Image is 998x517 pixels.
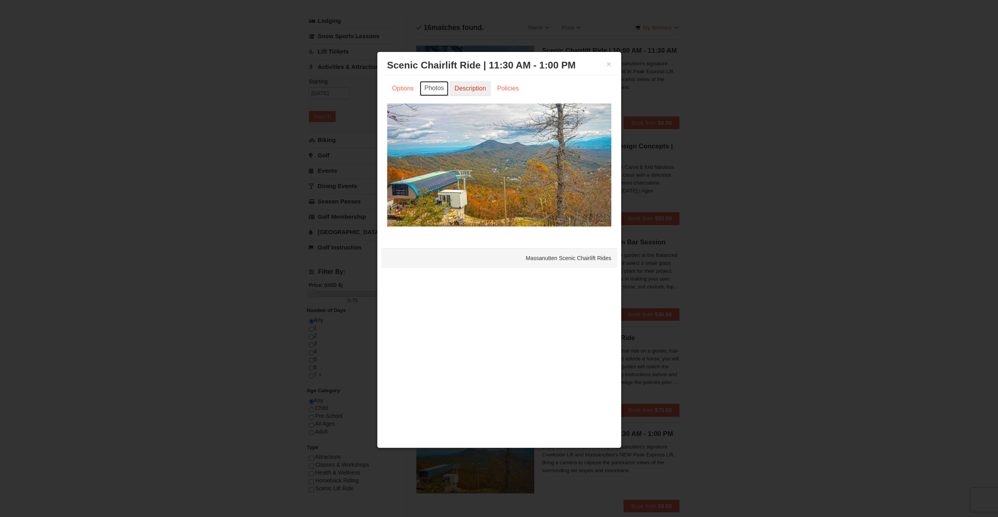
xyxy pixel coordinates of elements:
[420,81,449,96] a: Photos
[387,81,419,96] a: Options
[387,59,611,71] h3: Scenic Chairlift Ride | 11:30 AM - 1:00 PM
[449,81,491,96] a: Description
[387,103,611,226] img: 24896431-13-a88f1aaf.jpg
[492,81,524,96] a: Policies
[607,60,611,68] button: ×
[381,248,617,268] div: Massanutten Scenic Chairlift Rides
